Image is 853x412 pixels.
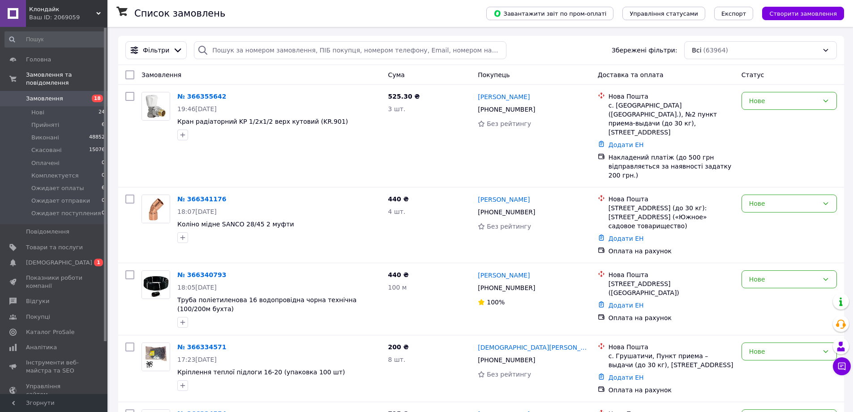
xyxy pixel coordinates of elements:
span: Управління статусами [630,10,698,17]
a: Фото товару [141,195,170,223]
span: 48852 [89,134,105,142]
span: [DEMOGRAPHIC_DATA] [26,259,92,267]
img: Фото товару [142,92,170,120]
span: Виконані [31,134,59,142]
a: Кріплення теплої підлоги 16-20 (упаковка 100 шт) [177,369,345,376]
a: Фото товару [141,270,170,299]
a: Додати ЕН [609,302,644,309]
a: Створити замовлення [753,9,844,17]
span: Експорт [721,10,746,17]
span: 3 шт. [388,105,406,113]
span: 8 шт. [388,356,406,363]
span: Статус [742,71,764,78]
div: Оплата на рахунок [609,247,734,256]
a: Фото товару [141,343,170,371]
span: Повідомлення [26,228,69,236]
span: Прийняті [31,121,59,129]
span: Без рейтингу [487,371,531,378]
span: Cума [388,71,405,78]
div: Нове [749,96,819,106]
span: Скасовані [31,146,62,154]
span: Без рейтингу [487,120,531,127]
span: Замовлення [26,95,63,103]
button: Завантажити звіт по пром-оплаті [486,7,613,20]
button: Експорт [714,7,754,20]
div: с. [GEOGRAPHIC_DATA] ([GEOGRAPHIC_DATA].), №2 пункт приема-выдачи (до 30 кг), [STREET_ADDRESS] [609,101,734,137]
span: Управління сайтом [26,382,83,399]
span: 440 ₴ [388,271,409,278]
span: 24 [99,108,105,117]
span: Завантажити звіт по пром-оплаті [493,9,606,17]
span: Комплектуется [31,172,78,180]
span: Доставка та оплата [598,71,664,78]
span: 0 [102,159,105,167]
a: № 366334571 [177,343,226,351]
span: Нові [31,108,44,117]
span: Замовлення [141,71,181,78]
span: Аналітика [26,343,57,351]
span: Покупці [26,313,50,321]
a: [PERSON_NAME] [478,92,530,101]
span: Кран радіаторний KP 1/2x1/2 верх кутовий (KR.901) [177,118,348,125]
div: [STREET_ADDRESS] (до 30 кг): [STREET_ADDRESS] («Южное» садовое товарищество) [609,204,734,230]
span: 18:07[DATE] [177,208,217,215]
span: [PHONE_NUMBER] [478,106,535,113]
span: (63964) [703,47,728,54]
button: Чат з покупцем [833,357,851,375]
span: Оплачені [31,159,60,167]
div: Нове [749,347,819,356]
span: Фільтри [143,46,169,55]
span: [PHONE_NUMBER] [478,284,535,291]
span: Ожидает отправки [31,197,90,205]
img: Фото товару [142,343,170,371]
a: № 366341176 [177,195,226,203]
span: 19:46[DATE] [177,105,217,113]
span: Інструменти веб-майстра та SEO [26,359,83,375]
span: Створити замовлення [769,10,837,17]
span: 100% [487,299,505,306]
input: Пошук за номером замовлення, ПІБ покупця, номером телефону, Email, номером накладної [194,41,506,59]
span: 525.30 ₴ [388,93,420,100]
span: Всі [692,46,701,55]
a: Коліно мідне SANCO 28/45 2 муфти [177,221,294,228]
span: Без рейтингу [487,223,531,230]
a: Додати ЕН [609,235,644,242]
div: Ваш ID: 2069059 [29,13,107,22]
div: [STREET_ADDRESS] ([GEOGRAPHIC_DATA]) [609,279,734,297]
span: Відгуки [26,297,49,305]
span: 0 [102,197,105,205]
span: Замовлення та повідомлення [26,71,107,87]
span: Збережені фільтри: [612,46,677,55]
img: Фото товару [142,271,170,299]
a: Труба поліетиленова 16 водопровідна чорна технічна (100/200м бухта) [177,296,356,312]
span: Ожидает оплаты [31,184,84,192]
span: Головна [26,56,51,64]
a: [PERSON_NAME] [478,271,530,280]
a: № 366340793 [177,271,226,278]
span: 18 [92,95,103,102]
div: Нова Пошта [609,343,734,351]
a: Додати ЕН [609,374,644,381]
button: Створити замовлення [762,7,844,20]
span: Ожидает поступления [31,209,101,217]
button: Управління статусами [622,7,705,20]
input: Пошук [4,31,106,48]
img: Фото товару [142,195,170,223]
a: [DEMOGRAPHIC_DATA][PERSON_NAME] [478,343,590,352]
div: с. Грушатичи, Пункт приема – выдачи (до 30 кг), [STREET_ADDRESS] [609,351,734,369]
a: [PERSON_NAME] [478,195,530,204]
div: Нове [749,274,819,284]
a: Додати ЕН [609,141,644,148]
div: Оплата на рахунок [609,313,734,322]
span: 4 шт. [388,208,406,215]
span: 440 ₴ [388,195,409,203]
a: № 366355642 [177,93,226,100]
div: Нова Пошта [609,270,734,279]
div: Нова Пошта [609,195,734,204]
span: 6 [102,121,105,129]
span: 1 [94,259,103,266]
span: Показники роботи компанії [26,274,83,290]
